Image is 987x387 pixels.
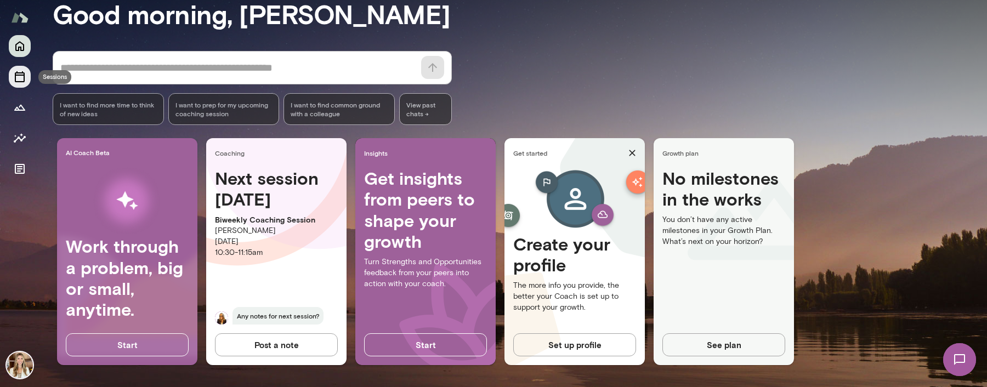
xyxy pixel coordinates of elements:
[175,100,273,118] span: I want to prep for my upcoming coaching session
[518,168,632,234] img: Create profile
[215,149,342,157] span: Coaching
[66,236,189,320] h4: Work through a problem, big or small, anytime.
[662,149,790,157] span: Growth plan
[9,127,31,149] button: Insights
[232,307,324,325] span: Any notes for next session?
[7,352,33,378] img: Sondra Schencker
[513,149,624,157] span: Get started
[662,214,785,247] p: You don’t have any active milestones in your Growth Plan. What’s next on your horizon?
[9,158,31,180] button: Documents
[215,236,338,247] p: [DATE]
[215,333,338,356] button: Post a note
[399,93,452,125] span: View past chats ->
[78,166,176,236] img: AI Workflows
[364,168,487,252] h4: Get insights from peers to shape your growth
[168,93,280,125] div: I want to prep for my upcoming coaching session
[215,311,228,325] img: Melissa
[215,214,338,225] p: Biweekly Coaching Session
[364,149,491,157] span: Insights
[9,35,31,57] button: Home
[38,70,71,84] div: Sessions
[9,66,31,88] button: Sessions
[66,333,189,356] button: Start
[662,168,785,214] h4: No milestones in the works
[215,247,338,258] p: 10:30 - 11:15am
[9,96,31,118] button: Growth Plan
[662,333,785,356] button: See plan
[60,100,157,118] span: I want to find more time to think of new ideas
[364,257,487,289] p: Turn Strengths and Opportunities feedback from your peers into action with your coach.
[513,234,636,276] h4: Create your profile
[513,280,636,313] p: The more info you provide, the better your Coach is set up to support your growth.
[66,148,193,157] span: AI Coach Beta
[283,93,395,125] div: I want to find common ground with a colleague
[215,225,338,236] p: [PERSON_NAME]
[53,93,164,125] div: I want to find more time to think of new ideas
[513,333,636,356] button: Set up profile
[364,333,487,356] button: Start
[215,168,338,210] h4: Next session [DATE]
[291,100,388,118] span: I want to find common ground with a colleague
[11,7,29,28] img: Mento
